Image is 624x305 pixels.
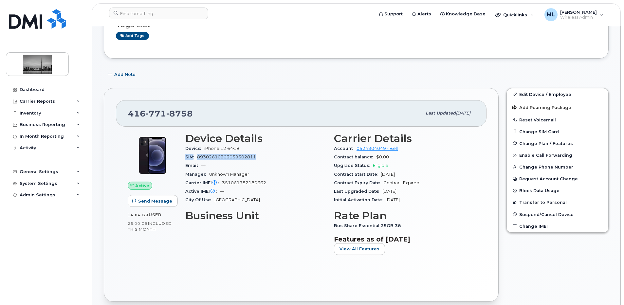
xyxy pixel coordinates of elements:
[128,195,178,207] button: Send Message
[135,183,149,189] span: Active
[519,212,574,217] span: Suspend/Cancel Device
[185,210,326,222] h3: Business Unit
[507,161,608,173] button: Change Phone Number
[166,109,193,118] span: 8758
[114,71,136,78] span: Add Note
[334,243,385,255] button: View All Features
[334,235,475,243] h3: Features as of [DATE]
[109,8,208,19] input: Find something...
[426,111,456,116] span: Last updated
[128,221,172,232] span: included this month
[185,146,204,151] span: Device
[185,180,222,185] span: Carrier IMEI
[146,109,166,118] span: 771
[185,197,214,202] span: City Of Use
[407,8,436,21] a: Alerts
[507,149,608,161] button: Enable Call Forwarding
[507,137,608,149] button: Change Plan / Features
[507,126,608,137] button: Change SIM Card
[540,8,608,21] div: Mathew Lunan
[491,8,539,21] div: Quicklinks
[128,109,193,118] span: 416
[446,11,486,17] span: Knowledge Base
[560,15,597,20] span: Wireless Admin
[334,133,475,144] h3: Carrier Details
[214,197,260,202] span: [GEOGRAPHIC_DATA]
[116,21,596,29] h3: Tags List
[334,197,386,202] span: Initial Activation Date
[386,197,400,202] span: [DATE]
[417,11,431,17] span: Alerts
[507,100,608,114] button: Add Roaming Package
[436,8,490,21] a: Knowledge Base
[507,88,608,100] a: Edit Device / Employee
[519,153,572,158] span: Enable Call Forwarding
[512,105,571,111] span: Add Roaming Package
[116,32,149,40] a: Add tags
[503,12,527,17] span: Quicklinks
[185,133,326,144] h3: Device Details
[507,114,608,126] button: Reset Voicemail
[128,221,148,226] span: 25.00 GB
[185,163,201,168] span: Email
[204,146,240,151] span: iPhone 12 64GB
[547,11,555,19] span: ML
[128,213,149,217] span: 14.04 GB
[334,189,382,194] span: Last Upgraded Date
[507,196,608,208] button: Transfer to Personal
[334,223,404,228] span: Bus Share Essential 25GB 36
[185,189,220,194] span: Active IMEI
[334,154,376,159] span: Contract balance
[382,189,396,194] span: [DATE]
[373,163,388,168] span: Eligible
[185,172,209,177] span: Manager
[384,11,403,17] span: Support
[201,163,206,168] span: —
[507,185,608,196] button: Block Data Usage
[104,68,141,80] button: Add Note
[149,212,162,217] span: used
[381,172,395,177] span: [DATE]
[334,172,381,177] span: Contract Start Date
[560,9,597,15] span: [PERSON_NAME]
[185,154,197,159] span: SIM
[507,220,608,232] button: Change IMEI
[456,111,470,116] span: [DATE]
[334,146,357,151] span: Account
[133,136,172,175] img: iPhone_12.jpg
[138,198,172,204] span: Send Message
[222,180,266,185] span: 351061782180662
[334,180,383,185] span: Contract Expiry Date
[209,172,249,177] span: Unknown Manager
[507,208,608,220] button: Suspend/Cancel Device
[374,8,407,21] a: Support
[334,163,373,168] span: Upgrade Status
[220,189,224,194] span: —
[383,180,419,185] span: Contract Expired
[357,146,398,151] a: 0524904049 - Bell
[376,154,389,159] span: $0.00
[340,246,379,252] span: View All Features
[334,210,475,222] h3: Rate Plan
[507,173,608,185] button: Request Account Change
[519,141,573,146] span: Change Plan / Features
[197,154,256,159] span: 89302610203059502811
